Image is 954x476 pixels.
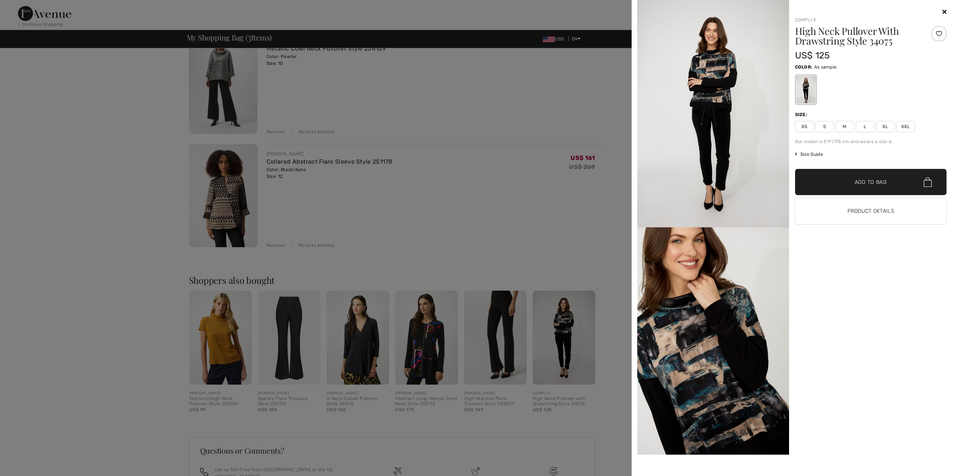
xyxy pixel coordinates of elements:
span: As sample [814,64,837,70]
img: Bag.svg [924,177,932,187]
span: US$ 125 [795,50,830,61]
span: S [815,121,834,132]
span: Chat [16,5,32,12]
button: Add to Bag [795,169,947,195]
span: Color: [795,64,813,70]
img: compli-k-tops-as-sample_34075_1_28e7_search.jpg [637,227,789,455]
span: XXL [896,121,915,132]
button: Product Details [795,198,947,224]
span: L [856,121,875,132]
a: Compli K [795,17,816,22]
span: M [836,121,854,132]
div: Our model is 5'9"/175 cm and wears a size 6. [795,138,947,145]
div: Size: [795,111,809,118]
h1: High Neck Pullover With Drawstring Style 34075 [795,26,921,46]
span: XL [876,121,895,132]
span: Size Guide [795,151,823,158]
span: Add to Bag [855,178,887,186]
span: XS [795,121,814,132]
div: As sample [796,76,815,104]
